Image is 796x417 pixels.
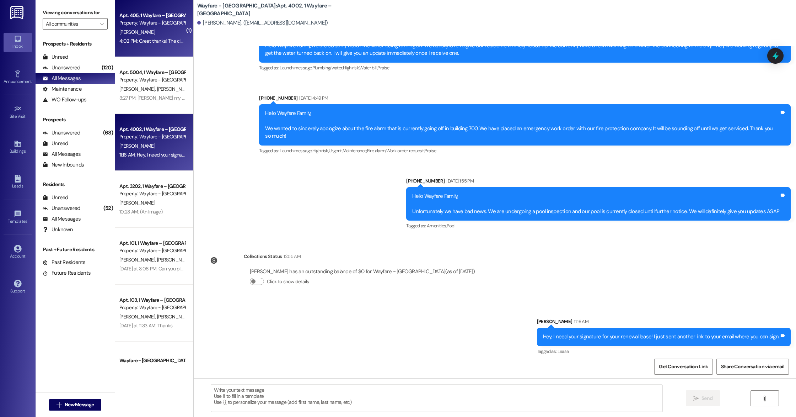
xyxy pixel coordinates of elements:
[537,318,791,328] div: [PERSON_NAME]
[43,129,80,137] div: Unanswered
[259,146,791,156] div: Tagged as:
[386,148,425,154] span: Work order request ,
[447,223,455,229] span: Pool
[43,140,68,147] div: Unread
[119,133,185,141] div: Property: Wayfare - [GEOGRAPHIC_DATA]
[654,359,712,375] button: Get Conversation Link
[32,78,33,83] span: •
[157,257,192,263] span: [PERSON_NAME]
[659,363,708,370] span: Get Conversation Link
[119,152,353,158] div: 11:16 AM: Hey, I need your signature for your renewal lease! I just sent another link to your ema...
[43,7,108,18] label: Viewing conversations for
[10,6,25,19] img: ResiDesk Logo
[119,313,157,320] span: [PERSON_NAME]
[119,257,157,263] span: [PERSON_NAME]
[119,239,185,247] div: Apt. 101, 1 Wayfare – [GEOGRAPHIC_DATA]
[297,94,328,102] div: [DATE] 4:49 PM
[43,96,86,104] div: WO Follow-ups
[4,278,32,297] a: Support
[119,29,155,35] span: [PERSON_NAME]
[197,19,328,27] div: [PERSON_NAME]. ([EMAIL_ADDRESS][DOMAIN_NAME])
[43,151,81,158] div: All Messages
[693,396,699,401] i: 
[701,395,712,402] span: Send
[406,177,791,187] div: [PHONE_NUMBER]
[686,390,720,406] button: Send
[259,63,791,73] div: Tagged as:
[267,278,309,285] label: Click to show details
[280,65,312,71] span: Launch message ,
[119,143,155,149] span: [PERSON_NAME]
[412,192,779,215] div: Hello Wayfare Family, Unfortunately we have bad news. We are undergoing a pool inspection and our...
[543,333,779,341] div: Hey, I need your signature for your renewal lease! I just sent another link to your email where y...
[406,221,791,231] div: Tagged as:
[49,399,102,411] button: New Message
[329,148,342,154] span: Urgent ,
[119,296,185,304] div: Apt. 103, 1 Wayfare – [GEOGRAPHIC_DATA]
[119,265,265,272] div: [DATE] at 3:08 PM: Can you please tell me what time our sprinklers run?
[119,76,185,84] div: Property: Wayfare - [GEOGRAPHIC_DATA]
[377,65,389,71] span: Praise
[119,304,185,311] div: Property: Wayfare - [GEOGRAPHIC_DATA]
[100,21,104,27] i: 
[43,215,81,223] div: All Messages
[119,322,172,329] div: [DATE] at 11:33 AM: Thanks
[43,269,91,277] div: Future Residents
[282,253,301,260] div: 12:55 AM
[36,40,115,48] div: Prospects + Residents
[119,126,185,133] div: Apt. 4002, 1 Wayfare – [GEOGRAPHIC_DATA]
[427,223,447,229] span: Amenities ,
[537,346,791,357] div: Tagged as:
[119,86,157,92] span: [PERSON_NAME]
[4,33,32,52] a: Inbox
[280,148,312,154] span: Launch message ,
[43,85,82,93] div: Maintenance
[4,103,32,122] a: Site Visit •
[119,19,185,27] div: Property: Wayfare - [GEOGRAPHIC_DATA]
[36,116,115,123] div: Prospects
[46,18,96,30] input: All communities
[424,148,436,154] span: Praise
[265,110,779,140] div: Hello Wayfare Family, We wanted to sincerely apologize about the fire alarm that is currently goi...
[43,205,80,212] div: Unanswered
[119,366,155,373] span: [PERSON_NAME]
[4,138,32,157] a: Buildings
[36,181,115,188] div: Residents
[367,148,386,154] span: Fire alarm ,
[43,53,68,61] div: Unread
[343,148,367,154] span: Maintenance ,
[27,218,28,223] span: •
[119,38,318,44] div: 4:02 PM: Great thanks! The closed sign was up earlier. Hence my question. Have a great evening
[259,94,791,104] div: [PHONE_NUMBER]
[762,396,767,401] i: 
[4,243,32,262] a: Account
[43,194,68,201] div: Unread
[65,401,94,408] span: New Message
[197,2,339,17] b: Wayfare - [GEOGRAPHIC_DATA]: Apt. 4002, 1 Wayfare – [GEOGRAPHIC_DATA]
[43,259,86,266] div: Past Residents
[716,359,789,375] button: Share Conversation via email
[119,69,185,76] div: Apt. 5004, 1 Wayfare – [GEOGRAPHIC_DATA]
[43,64,80,72] div: Unanswered
[43,161,84,169] div: New Inbounds
[119,190,185,197] div: Property: Wayfare - [GEOGRAPHIC_DATA]
[312,65,343,71] span: Plumbing/water ,
[43,75,81,82] div: All Messages
[558,348,569,354] span: Lease
[244,253,282,260] div: Collections Status
[343,65,360,71] span: High risk ,
[312,148,329,154] span: High risk ,
[119,200,155,206] span: [PERSON_NAME]
[250,268,475,275] div: [PERSON_NAME] has an outstanding balance of $0 for Wayfare - [GEOGRAPHIC_DATA] (as of [DATE])
[265,42,779,57] div: Hello Wayfare Family,We are so sorry about the water being turning off. We usually love to give o...
[445,177,474,185] div: [DATE] 1:55 PM
[43,226,73,233] div: Unknown
[119,247,185,254] div: Property: Wayfare - [GEOGRAPHIC_DATA]
[721,363,784,370] span: Share Conversation via email
[36,246,115,253] div: Past + Future Residents
[572,318,588,325] div: 11:16 AM
[100,62,115,73] div: (120)
[4,208,32,227] a: Templates •
[157,313,192,320] span: [PERSON_NAME]
[119,12,185,19] div: Apt. 405, 1 Wayfare – [GEOGRAPHIC_DATA]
